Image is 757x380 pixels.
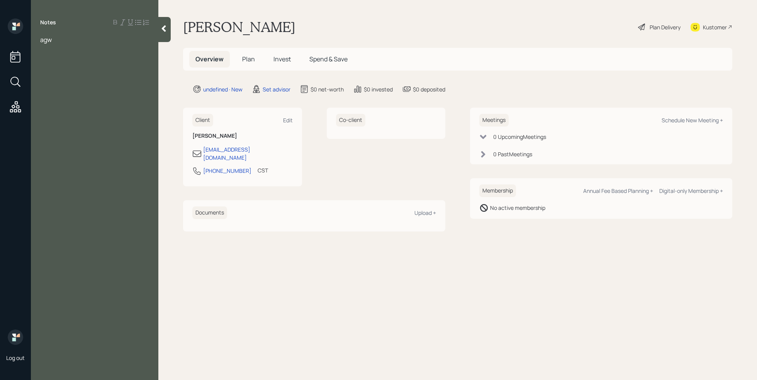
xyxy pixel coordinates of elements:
h1: [PERSON_NAME] [183,19,295,35]
h6: Membership [479,184,516,197]
div: 0 Past Meeting s [493,150,532,158]
div: Kustomer [703,23,727,31]
div: Upload + [414,209,436,216]
div: $0 deposited [413,85,445,93]
div: Annual Fee Based Planning + [583,187,653,194]
div: Schedule New Meeting + [662,117,723,124]
div: Edit [283,117,293,124]
div: [EMAIL_ADDRESS][DOMAIN_NAME] [203,145,293,162]
h6: [PERSON_NAME] [192,133,293,139]
h6: Co-client [336,114,365,127]
div: Plan Delivery [650,23,681,31]
div: [PHONE_NUMBER] [203,167,251,175]
div: Set advisor [263,85,290,93]
h6: Meetings [479,114,509,127]
label: Notes [40,19,56,26]
span: Spend & Save [309,55,348,63]
span: Invest [273,55,291,63]
div: $0 invested [364,85,393,93]
div: Log out [6,354,25,361]
img: retirable_logo.png [8,329,23,345]
h6: Documents [192,206,227,219]
span: agw [40,35,52,44]
span: Overview [195,55,224,63]
div: undefined · New [203,85,243,93]
h6: Client [192,114,213,127]
div: No active membership [490,204,545,212]
div: Digital-only Membership + [659,187,723,194]
div: CST [258,166,268,174]
div: 0 Upcoming Meeting s [493,133,546,141]
div: $0 net-worth [311,85,344,93]
span: Plan [242,55,255,63]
